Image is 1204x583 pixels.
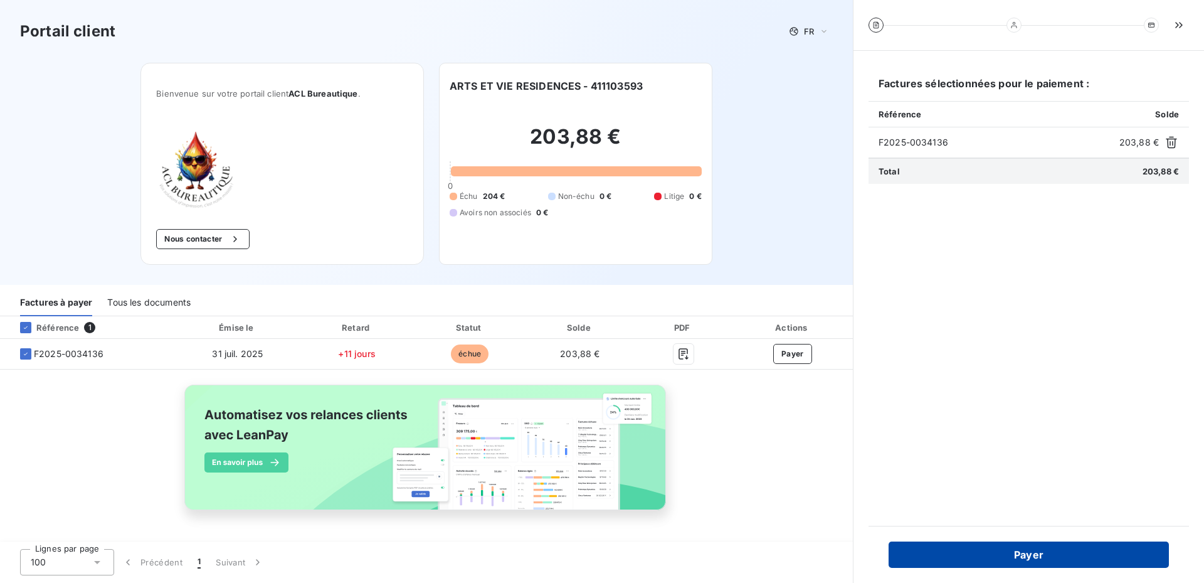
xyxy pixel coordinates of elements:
[773,344,812,364] button: Payer
[302,321,411,334] div: Retard
[338,348,375,359] span: +11 jours
[114,549,190,575] button: Précédent
[558,191,594,202] span: Non-échu
[288,88,357,99] span: ACL Bureautique
[156,129,236,209] img: Company logo
[208,549,272,575] button: Suivant
[1155,109,1179,119] span: Solde
[879,109,921,119] span: Référence
[198,556,201,569] span: 1
[20,290,92,316] div: Factures à payer
[178,321,297,334] div: Émise le
[34,348,103,360] span: F2025-0034136
[804,26,814,36] span: FR
[107,290,191,316] div: Tous les documents
[879,166,900,176] span: Total
[156,229,249,249] button: Nous contacter
[879,136,1114,149] span: F2025-0034136
[20,20,115,43] h3: Portail client
[637,321,730,334] div: PDF
[483,191,505,202] span: 204 €
[1143,166,1179,176] span: 203,88 €
[156,88,408,99] span: Bienvenue sur votre portail client .
[536,207,548,218] span: 0 €
[31,556,46,569] span: 100
[460,207,531,218] span: Avoirs non associés
[735,321,850,334] div: Actions
[664,191,684,202] span: Litige
[460,191,478,202] span: Échu
[528,321,631,334] div: Solde
[190,549,208,575] button: 1
[869,76,1189,101] h6: Factures sélectionnées pour le paiement :
[689,191,701,202] span: 0 €
[448,181,453,191] span: 0
[1119,136,1159,149] span: 203,88 €
[560,348,599,359] span: 203,88 €
[450,78,643,94] h6: ARTS ET VIE RESIDENCES - 411103593
[416,321,523,334] div: Statut
[451,345,488,363] span: échue
[889,542,1169,568] button: Payer
[599,191,611,202] span: 0 €
[10,322,79,333] div: Référence
[173,377,680,532] img: banner
[84,322,95,333] span: 1
[450,124,702,162] h2: 203,88 €
[212,348,263,359] span: 31 juil. 2025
